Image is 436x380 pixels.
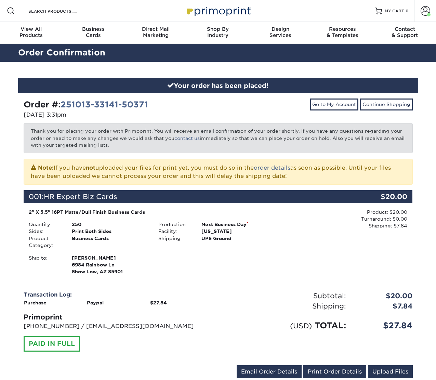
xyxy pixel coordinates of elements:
[124,22,187,44] a: Direct MailMarketing
[312,22,374,44] a: Resources& Templates
[406,9,409,13] span: 0
[13,47,423,59] h2: Order Confirmation
[67,235,153,249] div: Business Cards
[348,190,413,203] div: $20.00
[24,100,148,109] strong: Order #:
[351,301,418,311] div: $7.84
[283,209,407,230] div: Product: $20.00 Turnaround: $0.00 Shipping: $7.84
[315,320,346,330] span: TOTAL:
[24,221,67,228] div: Quantity:
[351,319,418,332] div: $27.84
[374,26,436,32] span: Contact
[249,26,312,38] div: Services
[254,165,290,171] a: order details
[31,163,406,180] p: If you have uploaded your files for print yet, you must do so in the as soon as possible. Until y...
[368,365,413,378] a: Upload Files
[72,261,148,268] span: 6984 Rainbow Ln
[153,235,196,242] div: Shipping:
[24,190,348,203] div: 001:
[18,78,418,93] div: Your order has been placed!
[374,26,436,38] div: & Support
[67,228,153,235] div: Print Both Sides
[196,221,283,228] div: Next Business Day
[249,26,312,32] span: Design
[61,100,148,109] a: 251013-33141-50371
[184,3,252,18] img: Primoprint
[290,322,312,330] small: (USD)
[360,99,413,110] a: Continue Shopping
[237,365,302,378] a: Email Order Details
[24,336,80,352] div: PAID IN FULL
[24,111,213,119] p: [DATE] 3:31pm
[187,26,249,38] div: Industry
[24,291,213,299] div: Transaction Log:
[24,300,47,305] strong: Purchase
[72,254,148,275] strong: Show Low, AZ 85901
[153,228,196,235] div: Facility:
[218,301,351,311] div: Shipping:
[312,26,374,32] span: Resources
[62,26,124,32] span: Business
[374,22,436,44] a: Contact& Support
[150,300,167,305] strong: $27.84
[44,193,117,201] span: HR Expert Biz Cards
[310,99,358,110] a: Go to My Account
[72,254,148,261] span: [PERSON_NAME]
[351,291,418,301] div: $20.00
[174,135,200,141] a: contact us
[187,22,249,44] a: Shop ByIndustry
[312,26,374,38] div: & Templates
[86,165,95,171] b: not
[24,254,67,275] div: Ship to:
[28,7,94,15] input: SEARCH PRODUCTS.....
[218,291,351,301] div: Subtotal:
[187,26,249,32] span: Shop By
[29,209,278,215] div: 2" X 3.5" 16PT Matte/Dull Finish Business Cards
[24,235,67,249] div: Product Category:
[62,26,124,38] div: Cards
[38,165,54,171] strong: Note:
[124,26,187,32] span: Direct Mail
[62,22,124,44] a: BusinessCards
[196,228,283,235] div: [US_STATE]
[87,300,104,305] strong: Paypal
[124,26,187,38] div: Marketing
[196,235,283,242] div: UPS Ground
[303,365,366,378] a: Print Order Details
[24,312,213,322] div: Primoprint
[153,221,196,228] div: Production:
[249,22,312,44] a: DesignServices
[385,8,404,14] span: MY CART
[67,221,153,228] div: 250
[24,123,413,153] p: Thank you for placing your order with Primoprint. You will receive an email confirmation of your ...
[24,322,213,330] p: [PHONE_NUMBER] / [EMAIL_ADDRESS][DOMAIN_NAME]
[24,228,67,235] div: Sides:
